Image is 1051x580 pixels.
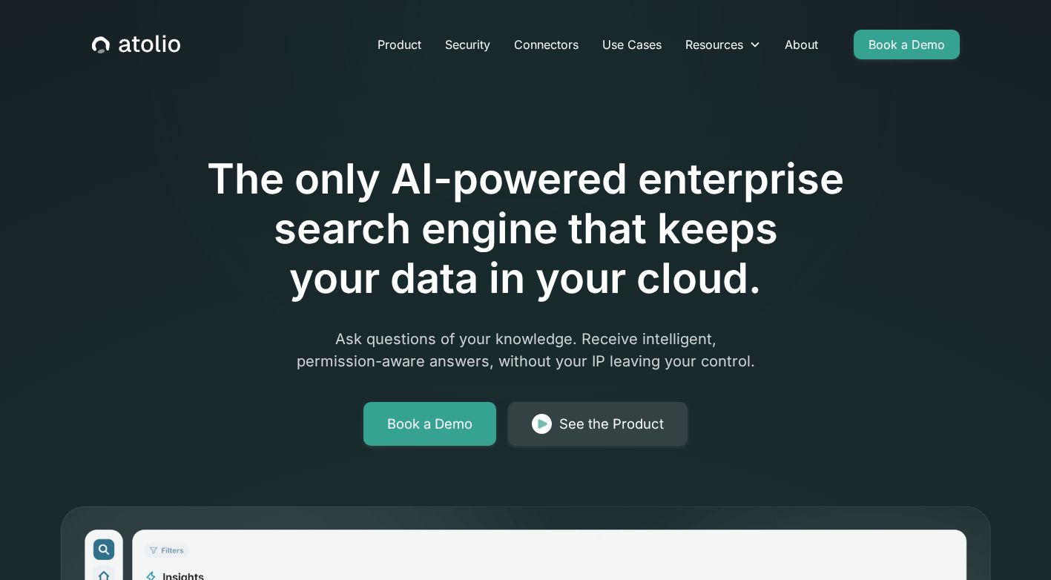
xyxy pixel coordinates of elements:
h1: The only AI-powered enterprise search engine that keeps your data in your cloud. [146,154,906,304]
p: Ask questions of your knowledge. Receive intelligent, permission-aware answers, without your IP l... [241,328,811,372]
a: Book a Demo [854,30,960,59]
a: Security [433,30,502,59]
a: Product [366,30,433,59]
a: Connectors [502,30,590,59]
a: Use Cases [590,30,673,59]
a: See the Product [508,402,688,446]
div: Resources [685,36,743,53]
div: See the Product [559,414,664,435]
a: home [92,35,180,54]
div: Resources [673,30,773,59]
a: Book a Demo [363,402,496,446]
a: About [773,30,830,59]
